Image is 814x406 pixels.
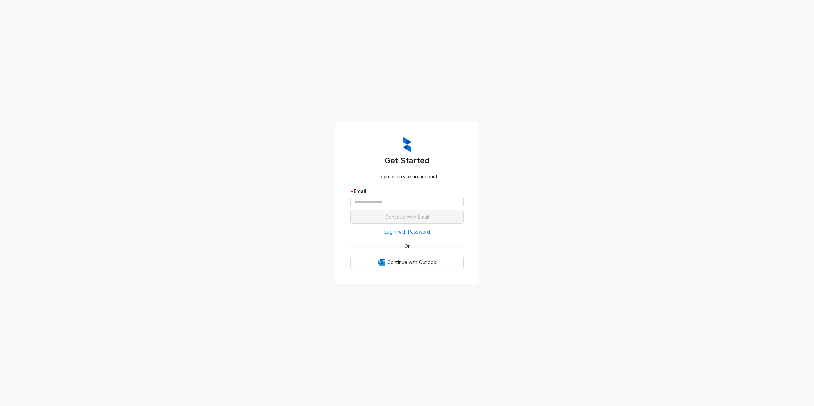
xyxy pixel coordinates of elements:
[350,256,464,269] button: OutlookContinue with Outlook
[403,137,411,153] img: ZumaIcon
[350,210,464,224] button: Continue With Email
[387,259,437,266] span: Continue with Outlook
[400,243,414,250] span: Or
[350,188,464,195] div: Email
[350,226,464,237] button: Login with Password
[350,173,464,180] div: Login or create an account
[350,155,464,166] h3: Get Started
[378,259,385,266] img: Outlook
[384,228,430,236] span: Login with Password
